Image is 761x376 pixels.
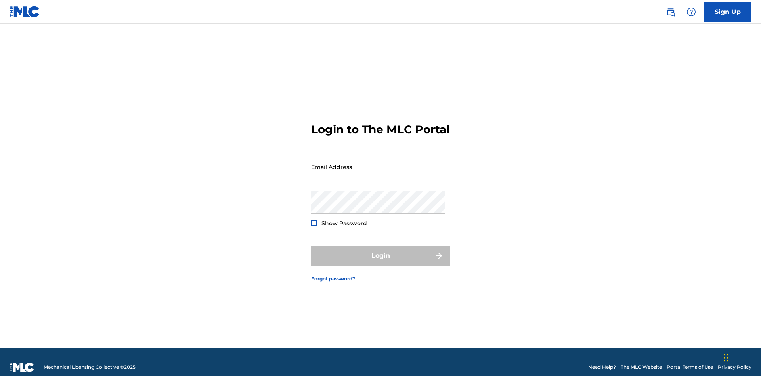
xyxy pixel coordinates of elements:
[683,4,699,20] div: Help
[321,220,367,227] span: Show Password
[621,364,662,371] a: The MLC Website
[686,7,696,17] img: help
[666,7,675,17] img: search
[721,338,761,376] iframe: Chat Widget
[704,2,751,22] a: Sign Up
[10,6,40,17] img: MLC Logo
[311,275,355,282] a: Forgot password?
[588,364,616,371] a: Need Help?
[663,4,679,20] a: Public Search
[10,363,34,372] img: logo
[724,346,728,370] div: Drag
[718,364,751,371] a: Privacy Policy
[311,123,449,136] h3: Login to The MLC Portal
[667,364,713,371] a: Portal Terms of Use
[44,364,136,371] span: Mechanical Licensing Collective © 2025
